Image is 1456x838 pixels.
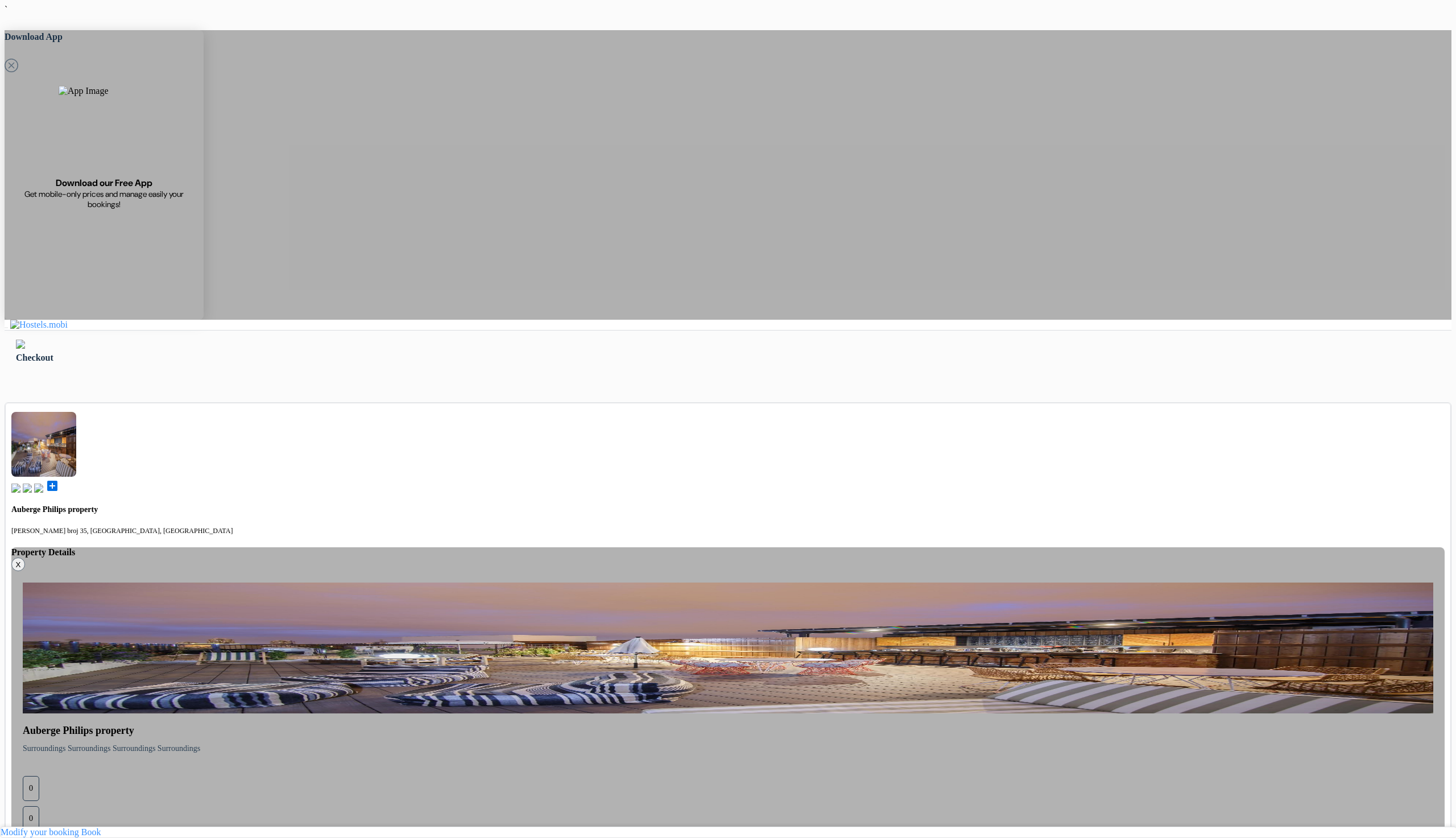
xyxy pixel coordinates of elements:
[10,320,68,330] img: Hostels.mobi
[45,479,59,493] span: add_box
[5,59,18,72] svg: Close
[56,177,152,189] span: Download our Free App
[45,485,59,494] a: add_box
[11,505,1445,514] h4: Auberge Philips property
[23,776,39,801] div: 0
[11,484,20,493] img: book.svg
[11,558,25,571] button: X
[23,806,39,831] div: 0
[34,484,43,493] img: truck.svg
[23,725,1433,737] h4: Auberge Philips property
[23,744,200,753] span: Surroundings Surroundings Surroundings Surroundings
[11,527,233,535] small: [PERSON_NAME] broj 35, [GEOGRAPHIC_DATA], [GEOGRAPHIC_DATA]
[16,340,25,349] img: left_arrow.svg
[59,86,150,177] img: App Image
[81,827,101,837] a: Book
[18,189,191,209] span: Get mobile-only prices and manage easily your bookings!
[1,827,79,837] a: Modify your booking
[11,547,1445,558] h4: Property Details
[23,484,32,493] img: music.svg
[5,30,204,44] h5: Download App
[16,353,53,362] span: Checkout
